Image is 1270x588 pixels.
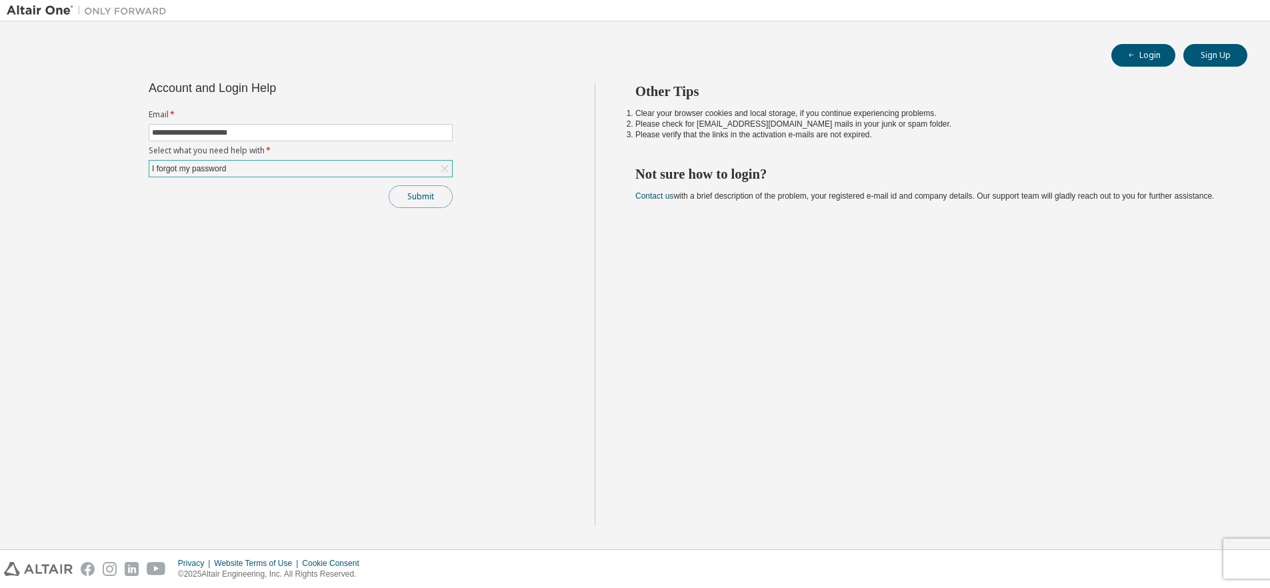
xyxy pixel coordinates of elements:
li: Please check for [EMAIL_ADDRESS][DOMAIN_NAME] mails in your junk or spam folder. [635,119,1223,129]
li: Please verify that the links in the activation e-mails are not expired. [635,129,1223,140]
div: I forgot my password [150,161,228,176]
h2: Not sure how to login? [635,165,1223,183]
p: © 2025 Altair Engineering, Inc. All Rights Reserved. [178,569,367,580]
img: altair_logo.svg [4,562,73,576]
div: Website Terms of Use [214,558,302,569]
div: I forgot my password [149,161,452,177]
img: facebook.svg [81,562,95,576]
span: with a brief description of the problem, your registered e-mail id and company details. Our suppo... [635,191,1214,201]
button: Sign Up [1183,44,1247,67]
button: Submit [389,185,453,208]
img: linkedin.svg [125,562,139,576]
label: Email [149,109,453,120]
button: Login [1111,44,1175,67]
img: instagram.svg [103,562,117,576]
img: youtube.svg [147,562,166,576]
li: Clear your browser cookies and local storage, if you continue experiencing problems. [635,108,1223,119]
div: Cookie Consent [302,558,367,569]
img: Altair One [7,4,173,17]
label: Select what you need help with [149,145,453,156]
h2: Other Tips [635,83,1223,100]
div: Account and Login Help [149,83,392,93]
a: Contact us [635,191,673,201]
div: Privacy [178,558,214,569]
